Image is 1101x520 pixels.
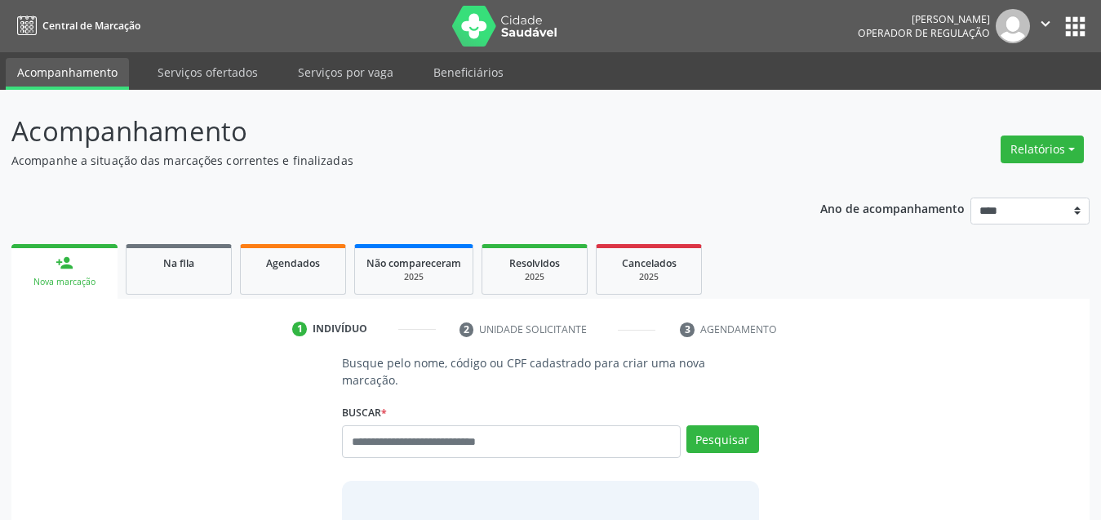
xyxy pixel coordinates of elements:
[342,354,759,389] p: Busque pelo nome, código ou CPF cadastrado para criar uma nova marcação.
[11,111,766,152] p: Acompanhamento
[11,12,140,39] a: Central de Marcação
[313,322,367,336] div: Indivíduo
[1037,15,1054,33] i: 
[858,12,990,26] div: [PERSON_NAME]
[366,256,461,270] span: Não compareceram
[342,400,387,425] label: Buscar
[858,26,990,40] span: Operador de regulação
[494,271,575,283] div: 2025
[1030,9,1061,43] button: 
[366,271,461,283] div: 2025
[6,58,129,90] a: Acompanhamento
[163,256,194,270] span: Na fila
[996,9,1030,43] img: img
[11,152,766,169] p: Acompanhe a situação das marcações correntes e finalizadas
[42,19,140,33] span: Central de Marcação
[422,58,515,87] a: Beneficiários
[509,256,560,270] span: Resolvidos
[1061,12,1090,41] button: apps
[608,271,690,283] div: 2025
[686,425,759,453] button: Pesquisar
[55,254,73,272] div: person_add
[266,256,320,270] span: Agendados
[23,276,106,288] div: Nova marcação
[1001,136,1084,163] button: Relatórios
[146,58,269,87] a: Serviços ofertados
[292,322,307,336] div: 1
[820,198,965,218] p: Ano de acompanhamento
[286,58,405,87] a: Serviços por vaga
[622,256,677,270] span: Cancelados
